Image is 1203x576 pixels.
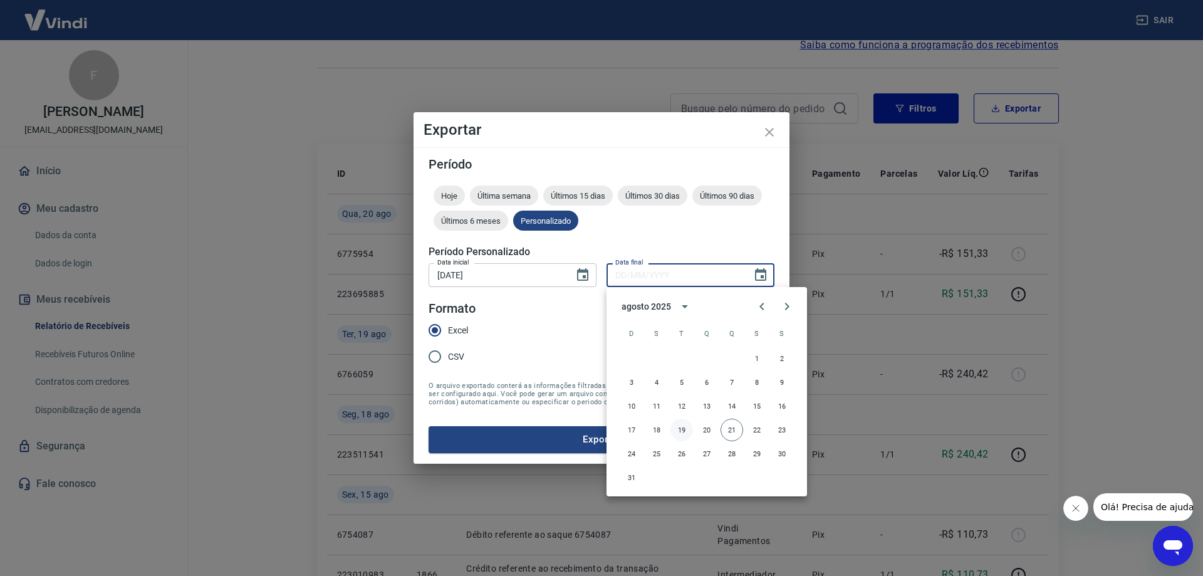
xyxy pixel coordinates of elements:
span: terça-feira [670,321,693,346]
span: sexta-feira [746,321,768,346]
button: 8 [746,371,768,394]
button: 24 [620,442,643,465]
button: calendar view is open, switch to year view [674,296,695,317]
div: Últimos 15 dias [543,186,613,206]
button: 10 [620,395,643,417]
div: Última semana [470,186,538,206]
button: 23 [771,419,793,441]
span: Últimos 90 dias [692,191,762,201]
button: 19 [670,419,693,441]
span: Excel [448,324,468,337]
button: 11 [645,395,668,417]
span: Últimos 6 meses [434,216,508,226]
button: Exportar [429,426,774,453]
button: 25 [645,442,668,465]
button: 13 [695,395,718,417]
legend: Formato [429,300,476,318]
button: 20 [695,419,718,441]
span: Última semana [470,191,538,201]
iframe: Mensagem da empresa [1093,493,1193,521]
span: segunda-feira [645,321,668,346]
h5: Período Personalizado [429,246,774,258]
input: DD/MM/YYYY [429,263,565,286]
button: 17 [620,419,643,441]
button: Choose date, selected date is 18 de ago de 2025 [570,263,595,288]
button: 16 [771,395,793,417]
input: DD/MM/YYYY [607,263,743,286]
button: close [754,117,784,147]
span: domingo [620,321,643,346]
button: Next month [774,294,799,319]
iframe: Fechar mensagem [1063,496,1088,521]
h4: Exportar [424,122,779,137]
button: 27 [695,442,718,465]
button: 31 [620,466,643,489]
span: Olá! Precisa de ajuda? [8,9,105,19]
iframe: Botão para abrir a janela de mensagens [1153,526,1193,566]
span: quinta-feira [721,321,743,346]
button: 6 [695,371,718,394]
span: O arquivo exportado conterá as informações filtradas na tela anterior com exceção do período que ... [429,382,774,406]
button: 15 [746,395,768,417]
button: 26 [670,442,693,465]
div: Últimos 90 dias [692,186,762,206]
span: CSV [448,350,464,364]
span: sábado [771,321,793,346]
div: Últimos 30 dias [618,186,687,206]
span: Últimos 15 dias [543,191,613,201]
span: Hoje [434,191,465,201]
button: 22 [746,419,768,441]
span: Últimos 30 dias [618,191,687,201]
button: 14 [721,395,743,417]
span: quarta-feira [695,321,718,346]
button: 3 [620,371,643,394]
button: Previous month [749,294,774,319]
button: 12 [670,395,693,417]
h5: Período [429,158,774,170]
button: 29 [746,442,768,465]
button: Choose date [748,263,773,288]
label: Data final [615,258,643,267]
button: 21 [721,419,743,441]
button: 7 [721,371,743,394]
button: 18 [645,419,668,441]
div: Hoje [434,186,465,206]
div: Últimos 6 meses [434,211,508,231]
button: 2 [771,347,793,370]
button: 1 [746,347,768,370]
button: 30 [771,442,793,465]
button: 5 [670,371,693,394]
button: 4 [645,371,668,394]
div: agosto 2025 [622,300,670,313]
label: Data inicial [437,258,469,267]
button: 28 [721,442,743,465]
div: Personalizado [513,211,578,231]
span: Personalizado [513,216,578,226]
button: 9 [771,371,793,394]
